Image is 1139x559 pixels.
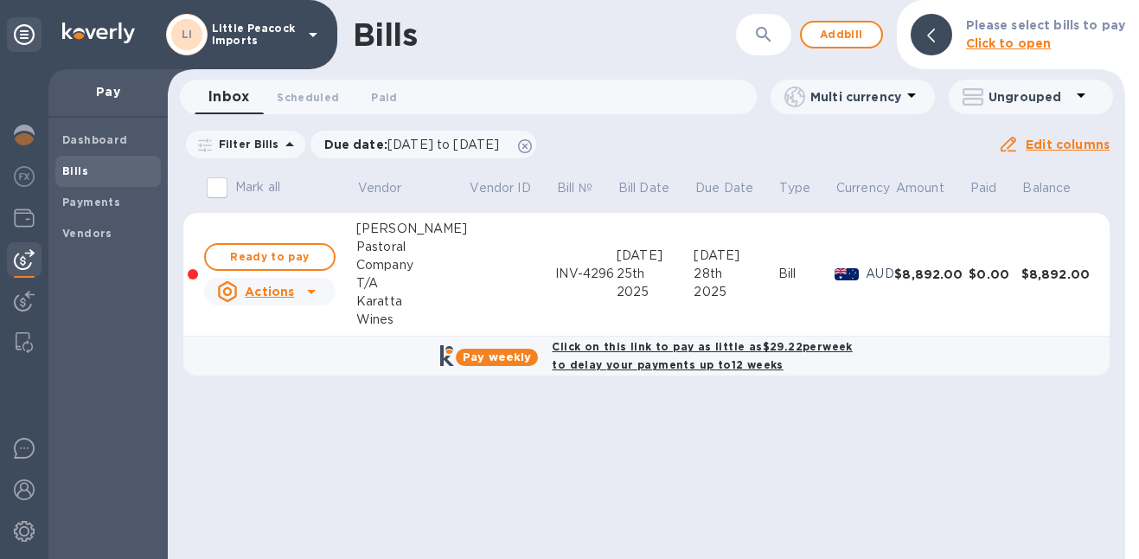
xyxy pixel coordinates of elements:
div: 2025 [694,283,777,301]
p: Ungrouped [989,88,1071,106]
p: Mark all [235,178,280,196]
p: Amount [896,179,944,197]
u: Edit columns [1026,138,1110,151]
div: Bill [778,265,835,283]
b: Bills [62,164,88,177]
p: Vendor ID [470,179,530,197]
p: Currency [836,179,890,197]
div: 2025 [617,283,694,301]
div: $8,892.00 [1021,266,1096,283]
p: Due Date [695,179,753,197]
b: LI [182,28,193,41]
span: Due Date [695,179,776,197]
span: [DATE] to [DATE] [387,138,499,151]
p: Filter Bills [212,137,279,151]
div: INV-4296 [555,265,617,283]
div: [DATE] [694,247,777,265]
h1: Bills [353,16,417,53]
button: Ready to pay [204,243,336,271]
p: Type [779,179,810,197]
p: Balance [1022,179,1071,197]
img: Logo [62,22,135,43]
div: [PERSON_NAME] [356,220,469,238]
div: Karatta [356,292,469,311]
p: Paid [970,179,997,197]
span: Bill Date [618,179,692,197]
span: Vendor ID [470,179,553,197]
span: Ready to pay [220,247,320,267]
b: Please select bills to pay [966,18,1125,32]
span: Vendor [358,179,425,197]
div: Pastoral [356,238,469,256]
div: Due date:[DATE] to [DATE] [310,131,537,158]
span: Amount [896,179,967,197]
button: Addbill [800,21,883,48]
div: Wines [356,311,469,329]
div: Company [356,256,469,274]
div: 28th [694,265,777,283]
p: Bill Date [618,179,669,197]
div: T/A [356,274,469,292]
div: Unpin categories [7,17,42,52]
div: [DATE] [617,247,694,265]
span: Paid [371,88,397,106]
p: AUD [866,265,894,283]
p: Due date : [324,136,509,153]
u: Actions [245,285,294,299]
span: Add bill [816,24,867,45]
img: AUD [835,268,859,280]
img: Wallets [14,208,35,228]
b: Vendors [62,227,112,240]
b: Click on this link to pay as little as $29.22 per week to delay your payments up to 12 weeks [552,340,852,371]
p: Multi currency [810,88,901,106]
span: Scheduled [277,88,339,106]
b: Payments [62,196,120,209]
span: Type [779,179,833,197]
div: $8,892.00 [894,266,969,283]
p: Bill № [557,179,592,197]
div: 25th [617,265,694,283]
span: Bill № [557,179,615,197]
span: Inbox [208,85,249,109]
img: Foreign exchange [14,166,35,187]
div: $0.00 [969,266,1021,283]
b: Pay weekly [463,350,531,363]
b: Click to open [966,36,1052,50]
span: Balance [1022,179,1093,197]
b: Dashboard [62,133,128,146]
p: Pay [62,83,154,100]
span: Paid [970,179,1020,197]
p: Little Peacock Imports [212,22,298,47]
p: Vendor [358,179,402,197]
